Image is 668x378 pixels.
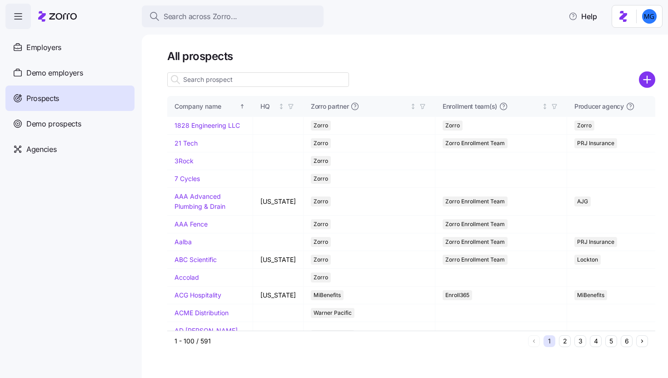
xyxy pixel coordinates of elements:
[311,102,349,111] span: Zorro partner
[174,139,198,147] a: 21 Tech
[445,290,469,300] span: Enroll365
[577,197,588,207] span: AJG
[167,96,253,117] th: Company nameSorted ascending
[443,102,497,111] span: Enrollment team(s)
[314,121,328,131] span: Zorro
[577,237,614,247] span: PRJ Insurance
[445,219,505,229] span: Zorro Enrollment Team
[574,102,624,111] span: Producer agency
[174,175,200,182] a: 7 Cycles
[253,96,304,117] th: HQNot sorted
[26,42,61,53] span: Employers
[174,291,221,299] a: ACG Hospitality
[304,96,435,117] th: Zorro partnerNot sorted
[314,237,328,247] span: Zorro
[174,101,238,111] div: Company name
[577,290,604,300] span: MiBenefits
[174,121,240,129] a: 1828 Engineering LLC
[559,335,571,347] button: 2
[314,197,328,207] span: Zorro
[636,335,648,347] button: Next page
[26,118,81,130] span: Demo prospects
[26,67,83,79] span: Demo employers
[314,272,328,282] span: Zorro
[445,138,505,148] span: Zorro Enrollment Team
[435,96,567,117] th: Enrollment team(s)Not sorted
[577,138,614,148] span: PRJ Insurance
[174,256,217,263] a: ABC Scientific
[574,335,586,347] button: 3
[5,60,135,86] a: Demo employers
[174,327,238,344] a: AD [PERSON_NAME] Services Inc.
[164,11,237,22] span: Search across Zorro...
[605,335,617,347] button: 5
[621,335,633,347] button: 6
[314,255,328,265] span: Zorro
[528,335,540,347] button: Previous page
[314,308,352,318] span: Warner Pacific
[314,330,352,340] span: Warner Pacific
[561,7,604,25] button: Help
[253,188,304,215] td: [US_STATE]
[314,156,328,166] span: Zorro
[174,273,199,281] a: Accolad
[314,219,328,229] span: Zorro
[174,337,524,346] div: 1 - 100 / 591
[577,121,592,131] span: Zorro
[314,174,328,184] span: Zorro
[239,103,245,110] div: Sorted ascending
[5,111,135,136] a: Demo prospects
[543,335,555,347] button: 1
[568,11,597,22] span: Help
[314,290,341,300] span: MiBenefits
[5,86,135,111] a: Prospects
[167,49,655,63] h1: All prospects
[174,157,194,165] a: 3Rock
[142,5,324,27] button: Search across Zorro...
[639,71,655,88] svg: add icon
[5,35,135,60] a: Employers
[5,136,135,162] a: Agencies
[445,121,460,131] span: Zorro
[253,287,304,304] td: [US_STATE]
[642,9,657,24] img: 61c362f0e1d336c60eacb74ec9823875
[174,220,208,228] a: AAA Fence
[410,103,416,110] div: Not sorted
[253,251,304,269] td: [US_STATE]
[174,192,225,210] a: AAA Advanced Plumbing & Drain
[26,93,59,104] span: Prospects
[278,103,284,110] div: Not sorted
[445,255,505,265] span: Zorro Enrollment Team
[167,72,349,87] input: Search prospect
[174,238,192,246] a: Aalba
[542,103,548,110] div: Not sorted
[445,197,505,207] span: Zorro Enrollment Team
[26,144,56,155] span: Agencies
[260,101,276,111] div: HQ
[577,255,598,265] span: Lockton
[445,237,505,247] span: Zorro Enrollment Team
[174,309,229,317] a: ACME Distribution
[590,335,602,347] button: 4
[314,138,328,148] span: Zorro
